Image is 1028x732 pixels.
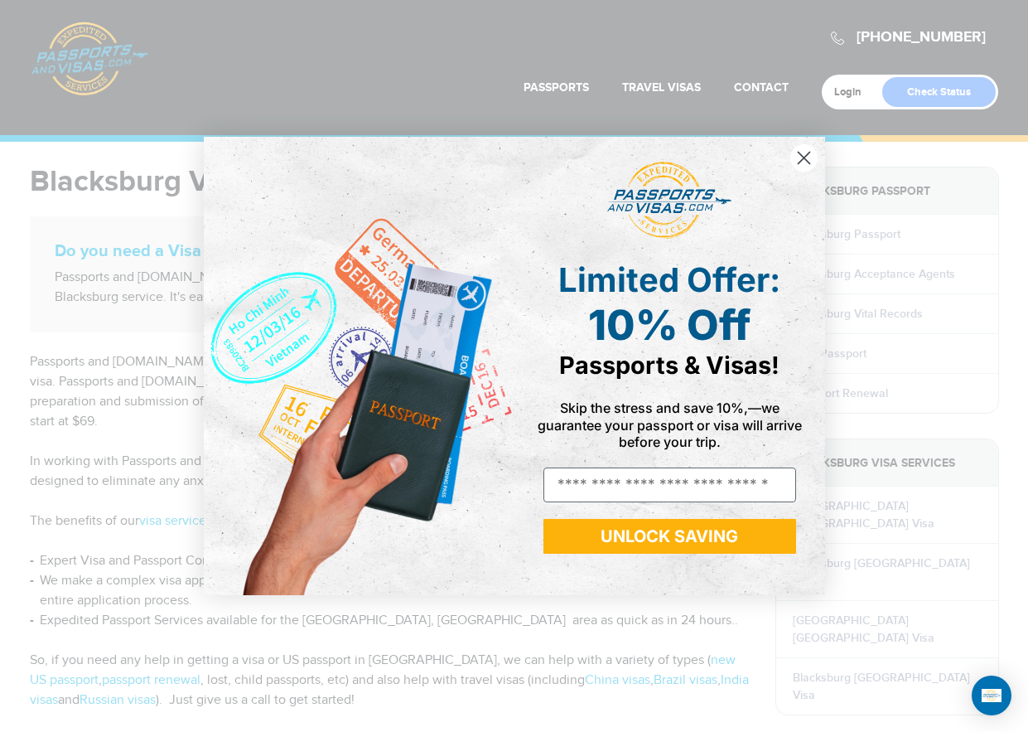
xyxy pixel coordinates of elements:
[607,162,731,240] img: passports and visas
[588,300,750,350] span: 10% Off
[538,400,802,449] span: Skip the stress and save 10%,—we guarantee your passport or visa will arrive before your trip.
[204,137,514,595] img: de9cda0d-0715-46ca-9a25-073762a91ba7.png
[972,676,1011,715] div: Open Intercom Messenger
[558,259,780,300] span: Limited Offer:
[543,519,796,554] button: UNLOCK SAVING
[789,143,818,172] button: Close dialog
[559,351,779,380] span: Passports & Visas!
